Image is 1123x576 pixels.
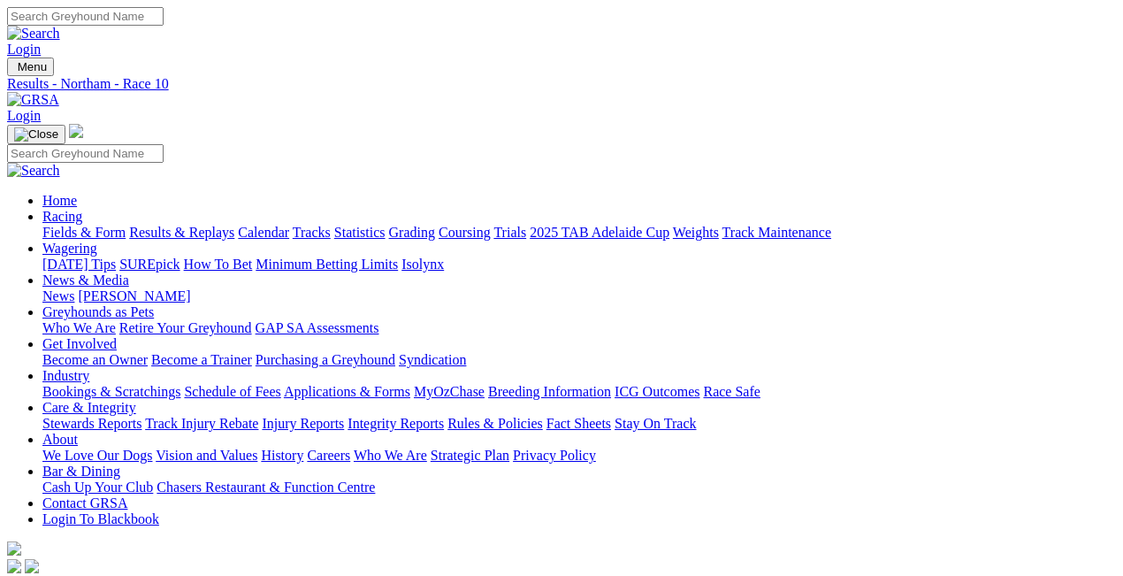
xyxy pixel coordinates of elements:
[42,448,152,463] a: We Love Our Dogs
[42,416,141,431] a: Stewards Reports
[42,432,78,447] a: About
[42,384,180,399] a: Bookings & Scratchings
[119,257,180,272] a: SUREpick
[447,416,543,431] a: Rules & Policies
[42,225,1116,241] div: Racing
[184,257,253,272] a: How To Bet
[256,352,395,367] a: Purchasing a Greyhound
[431,448,509,463] a: Strategic Plan
[7,58,54,76] button: Toggle navigation
[722,225,831,240] a: Track Maintenance
[129,225,234,240] a: Results & Replays
[546,416,611,431] a: Fact Sheets
[7,125,65,144] button: Toggle navigation
[151,352,252,367] a: Become a Trainer
[78,288,190,303] a: [PERSON_NAME]
[307,448,350,463] a: Careers
[42,320,116,335] a: Who We Are
[42,336,117,351] a: Get Involved
[119,320,252,335] a: Retire Your Greyhound
[42,257,1116,273] div: Wagering
[7,76,1116,92] a: Results - Northam - Race 10
[69,124,83,138] img: logo-grsa-white.png
[157,480,375,495] a: Chasers Restaurant & Function Centre
[256,257,398,272] a: Minimum Betting Limits
[439,225,491,240] a: Coursing
[42,448,1116,464] div: About
[493,225,526,240] a: Trials
[42,288,74,303] a: News
[673,225,719,240] a: Weights
[284,384,410,399] a: Applications & Forms
[7,541,21,556] img: logo-grsa-white.png
[145,416,258,431] a: Track Injury Rebate
[354,448,427,463] a: Who We Are
[389,225,435,240] a: Grading
[7,559,21,573] img: facebook.svg
[42,320,1116,336] div: Greyhounds as Pets
[238,225,289,240] a: Calendar
[42,384,1116,400] div: Industry
[42,480,1116,495] div: Bar & Dining
[14,127,58,142] img: Close
[256,320,379,335] a: GAP SA Assessments
[184,384,280,399] a: Schedule of Fees
[513,448,596,463] a: Privacy Policy
[399,352,466,367] a: Syndication
[42,511,159,526] a: Login To Blackbook
[42,400,136,415] a: Care & Integrity
[25,559,39,573] img: twitter.svg
[42,368,89,383] a: Industry
[488,384,611,399] a: Breeding Information
[7,144,164,163] input: Search
[42,480,153,495] a: Cash Up Your Club
[7,42,41,57] a: Login
[401,257,444,272] a: Isolynx
[42,193,77,208] a: Home
[7,163,60,179] img: Search
[334,225,386,240] a: Statistics
[42,225,126,240] a: Fields & Form
[615,416,696,431] a: Stay On Track
[7,26,60,42] img: Search
[261,448,303,463] a: History
[703,384,760,399] a: Race Safe
[42,304,154,319] a: Greyhounds as Pets
[42,495,127,511] a: Contact GRSA
[7,108,41,123] a: Login
[615,384,699,399] a: ICG Outcomes
[262,416,344,431] a: Injury Reports
[18,60,47,73] span: Menu
[42,209,82,224] a: Racing
[42,273,129,288] a: News & Media
[156,448,257,463] a: Vision and Values
[7,92,59,108] img: GRSA
[42,352,1116,368] div: Get Involved
[42,288,1116,304] div: News & Media
[7,7,164,26] input: Search
[42,241,97,256] a: Wagering
[42,416,1116,432] div: Care & Integrity
[42,464,120,479] a: Bar & Dining
[414,384,485,399] a: MyOzChase
[293,225,331,240] a: Tracks
[348,416,444,431] a: Integrity Reports
[530,225,669,240] a: 2025 TAB Adelaide Cup
[42,352,148,367] a: Become an Owner
[42,257,116,272] a: [DATE] Tips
